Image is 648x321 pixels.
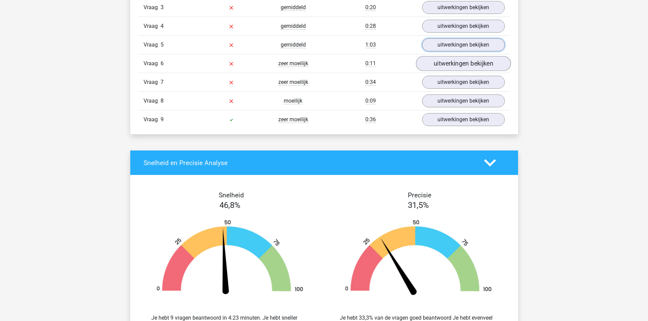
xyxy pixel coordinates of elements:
[422,1,505,14] a: uitwerkingen bekijken
[365,97,376,104] span: 0:09
[365,4,376,11] span: 0:20
[365,41,376,48] span: 1:03
[281,4,306,11] span: gemiddeld
[219,200,240,210] span: 46,8%
[144,115,161,124] span: Vraag
[278,79,308,86] span: zeer moeilijk
[334,219,502,297] img: 31.40eae64ddb2a.png
[408,200,429,210] span: 31,5%
[416,56,511,71] a: uitwerkingen bekijken
[161,41,164,48] span: 5
[161,4,164,11] span: 3
[365,79,376,86] span: 0:34
[144,3,161,12] span: Vraag
[278,60,308,67] span: zeer moeilijk
[332,191,508,199] h4: Precisie
[144,159,474,167] h4: Snelheid en Precisie Analyse
[278,116,308,123] span: zeer moeilijk
[161,60,164,67] span: 6
[422,113,505,126] a: uitwerkingen bekijken
[422,38,505,51] a: uitwerkingen bekijken
[281,41,306,48] span: gemiddeld
[161,97,164,104] span: 8
[161,116,164,123] span: 9
[422,76,505,89] a: uitwerkingen bekijken
[284,97,302,104] span: moeilijk
[422,94,505,107] a: uitwerkingen bekijken
[144,59,161,68] span: Vraag
[146,219,314,297] img: 47.4317bf6c2bbb.png
[281,23,306,30] span: gemiddeld
[365,116,376,123] span: 0:36
[365,60,376,67] span: 0:11
[161,79,164,85] span: 7
[144,78,161,86] span: Vraag
[144,97,161,105] span: Vraag
[144,22,161,30] span: Vraag
[144,191,319,199] h4: Snelheid
[365,23,376,30] span: 0:28
[422,20,505,33] a: uitwerkingen bekijken
[144,41,161,49] span: Vraag
[161,23,164,29] span: 4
